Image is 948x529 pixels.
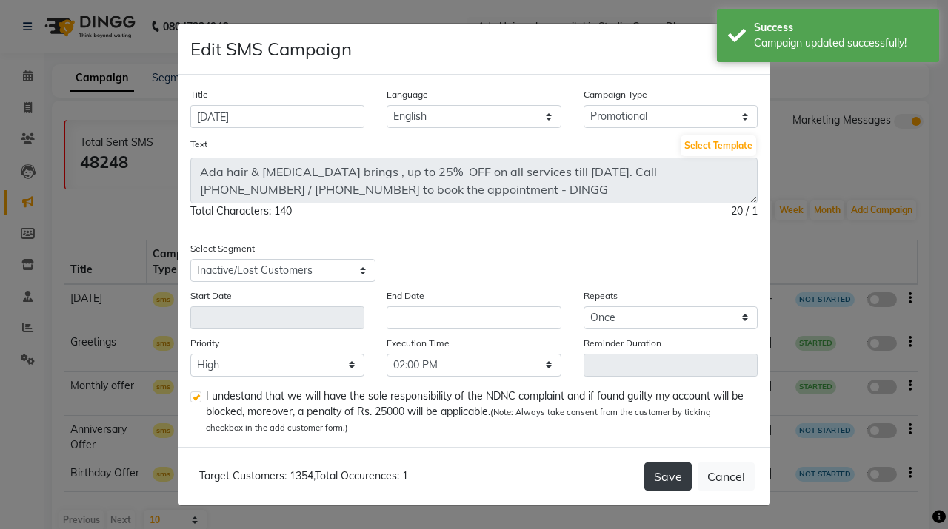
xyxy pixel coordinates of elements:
div: Total Characters: 140 [190,203,292,219]
span: Total Occurences: 1 [315,469,408,482]
label: Priority [190,337,219,350]
div: Campaign updated successfully! [754,36,928,51]
label: End Date [387,289,424,303]
label: Title [190,88,208,101]
span: I undestand that we will have the sole responsibility of the NDNC complaint and if found guilty m... [206,388,746,435]
button: Select Template [681,135,756,156]
label: Select Segment [190,242,255,255]
label: Start Date [190,289,232,303]
span: Target Customers: 1354 [199,469,313,482]
button: Save [644,462,692,491]
div: , [193,468,408,484]
label: Text [190,138,207,151]
label: Reminder Duration [584,337,661,350]
div: 20 / 1 [731,203,758,219]
button: Cancel [698,462,755,491]
label: Language [387,88,428,101]
input: Enter Title [190,105,364,128]
label: Execution Time [387,337,450,350]
div: Success [754,20,928,36]
label: Repeats [584,289,618,303]
label: Campaign Type [584,88,647,101]
h4: Edit SMS Campaign [190,36,352,62]
span: (Note: Always take consent from the customer by ticking checkbox in the add customer form.) [206,407,711,433]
